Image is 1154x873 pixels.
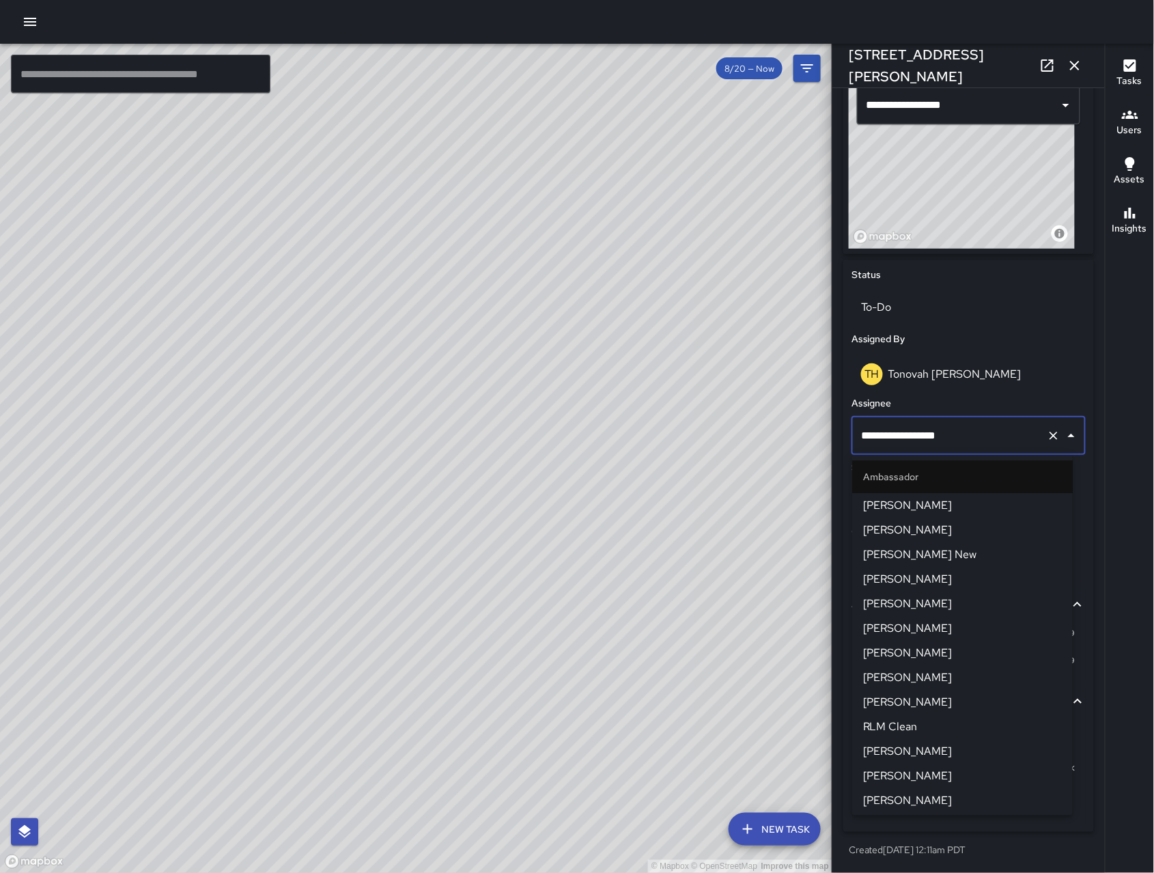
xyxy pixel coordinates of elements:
span: [PERSON_NAME] [863,523,1062,539]
span: [PERSON_NAME] [863,744,1062,760]
h6: Notes [852,694,879,709]
h6: [STREET_ADDRESS][PERSON_NAME] [849,44,1034,87]
span: [PERSON_NAME] [863,768,1062,785]
span: RLM Clean [863,719,1062,736]
button: Filters [793,55,821,82]
h6: Assets [1114,172,1145,187]
span: [PERSON_NAME] [863,695,1062,711]
div: Associated IDs [852,589,1086,620]
span: [PERSON_NAME] New [863,547,1062,564]
button: Tasks [1106,49,1154,98]
p: TH [864,366,879,383]
p: Created [DATE] 12:11am PDT [849,843,1088,857]
div: Notes [852,686,1086,717]
span: [PERSON_NAME] [863,646,1062,662]
span: [PERSON_NAME] [863,670,1062,687]
h6: Assignee [852,396,892,411]
h6: Assigned By [852,332,905,347]
h6: Insights [1112,221,1147,236]
button: Clear [1044,426,1063,445]
h6: Status [852,268,882,283]
button: New Task [729,813,821,846]
button: Users [1106,98,1154,148]
button: Insights [1106,197,1154,246]
span: [PERSON_NAME] [863,621,1062,637]
p: This is in [PERSON_NAME][GEOGRAPHIC_DATA]... Graffiti tags on the low concrete wall of private pr... [861,734,1076,802]
button: Close [1062,426,1081,445]
li: Ambassador [852,461,1073,494]
span: [PERSON_NAME] [863,793,1062,809]
h6: Tasks [1117,74,1142,89]
h6: Category [852,525,892,540]
span: [PERSON_NAME] [863,498,1062,514]
p: Tonovah [PERSON_NAME] [888,367,1022,381]
span: [PERSON_NAME] [863,596,1062,613]
span: [PERSON_NAME] [863,572,1062,588]
h6: Users [1117,123,1142,138]
button: Open [1056,96,1075,115]
button: Assets [1106,148,1154,197]
p: To-Do [861,299,1076,316]
h6: Source [852,460,882,475]
h6: Associated IDs [852,597,917,612]
span: 8/20 — Now [716,63,783,74]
